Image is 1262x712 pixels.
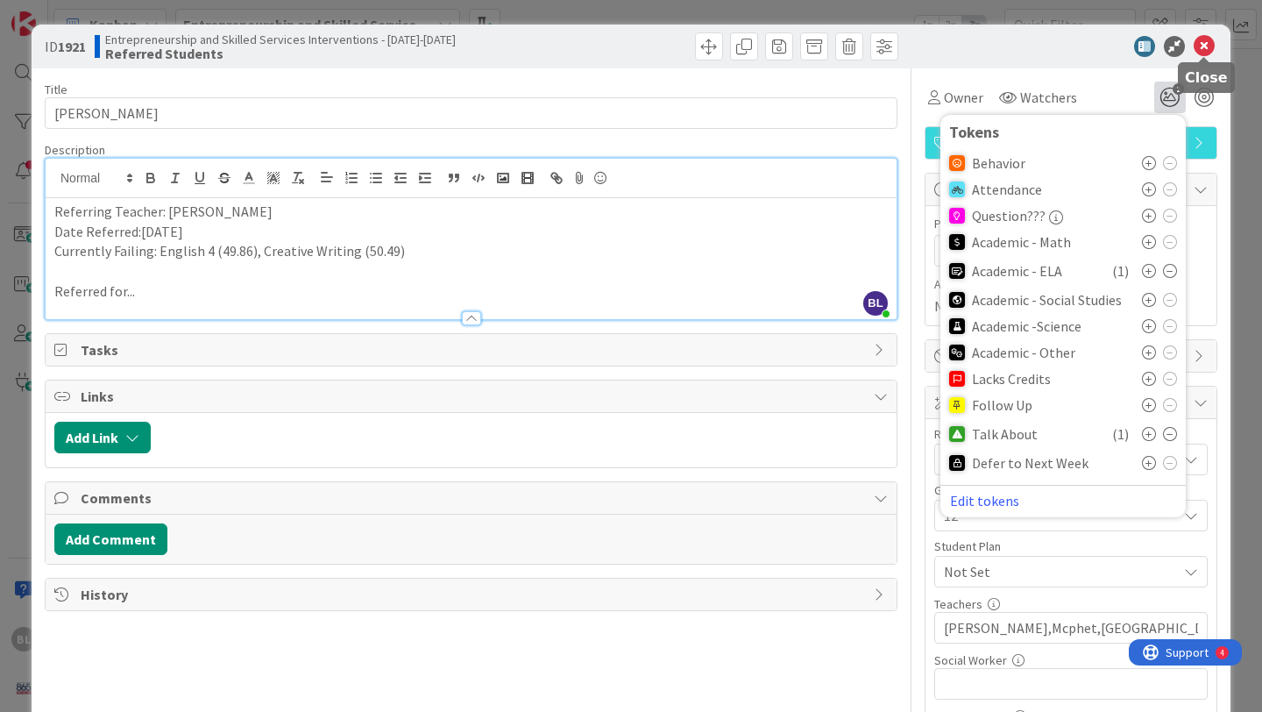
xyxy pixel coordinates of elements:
span: History [81,584,865,605]
div: Risk [934,428,1208,440]
span: Academic - ELA [972,263,1062,279]
span: Attendance [972,182,1042,197]
p: Referred for... [54,281,888,302]
span: Tasks [81,339,865,360]
span: 2 [1173,83,1184,95]
div: Student Plan [934,540,1208,552]
span: Comments [81,488,865,509]
span: Lacks Credits [972,371,1051,387]
span: Behavior [972,155,1025,171]
span: Defer to Next Week [972,455,1088,471]
div: 4 [91,7,96,21]
span: Not Set [944,561,1177,582]
span: Support [37,3,80,24]
b: Referred Students [105,46,456,61]
button: Edit tokens [949,493,1020,509]
p: Currently Failing: English 4 (49.86), Creative Writing (50.49) [54,241,888,261]
span: 12 [944,503,1168,528]
b: 1921 [58,38,86,55]
span: Watchers [1020,87,1077,108]
span: BL [863,291,888,316]
span: ( 1 ) [1112,424,1129,445]
p: Referring Teacher: [PERSON_NAME] [54,202,888,222]
span: Talk About [972,426,1038,442]
label: Teachers [934,596,982,612]
span: Links [81,386,865,407]
label: Social Worker [934,652,1007,668]
p: Date Referred:[DATE] [54,222,888,242]
span: Description [45,142,105,158]
div: Grade [934,484,1208,496]
label: Title [45,82,67,97]
span: ID [45,36,86,57]
span: Owner [944,87,983,108]
span: Actual Dates [934,275,1208,294]
button: Add Comment [54,523,167,555]
span: Planned Dates [934,215,1208,233]
span: Academic - Other [972,345,1075,360]
input: type card name here... [45,97,897,129]
span: ( 1 ) [1112,260,1129,281]
span: Not Started Yet [934,295,1027,317]
span: Academic - Math [972,234,1071,250]
button: Add Link [54,422,151,453]
span: Entrepreneurship and Skilled Services Interventions - [DATE]-[DATE] [105,32,456,46]
span: Academic -Science [972,318,1081,334]
div: Tokens [949,124,1177,141]
span: Follow Up [972,397,1032,413]
span: Question??? [972,208,1046,224]
span: Academic - Social Studies [972,292,1122,308]
h5: Close [1185,69,1228,86]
